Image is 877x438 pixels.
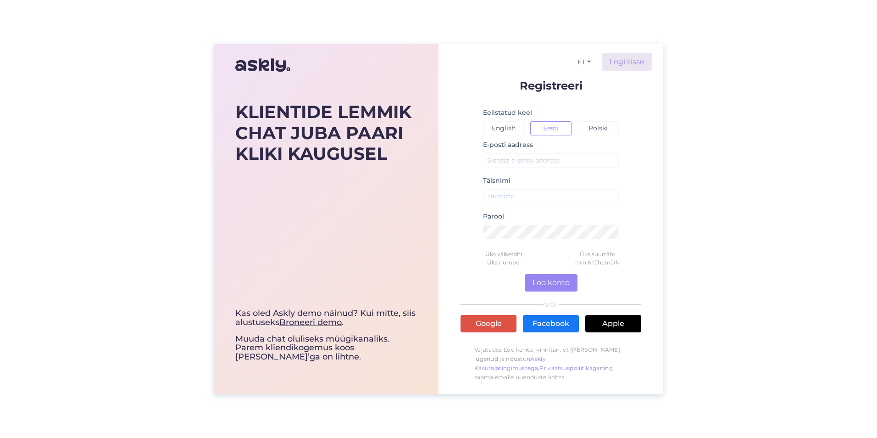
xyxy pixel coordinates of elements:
div: min 6 tähemärki [551,258,644,267]
a: Facebook [523,315,579,332]
div: Üks väiketäht [457,250,551,258]
img: Askly [235,54,290,76]
a: Google [461,315,516,332]
a: Privaatsuspoliitikaga [539,365,599,371]
button: Polski [578,121,619,135]
button: ET [574,56,594,69]
div: KLIENTIDE LEMMIK CHAT JUBA PAARI KLIKI KAUGUSEL [235,101,417,164]
div: Üks suurtäht [551,250,644,258]
button: English [483,121,524,135]
span: VÕI [544,302,559,308]
p: Vajutades Loo konto, kinnitan, et [PERSON_NAME] lugenud ja nõustun , ning saama emaile uuenduste ... [461,341,641,387]
div: Kas oled Askly demo näinud? Kui mitte, siis alustuseks . [235,309,417,327]
label: E-posti aadress [483,140,533,150]
p: Registreeri [461,80,641,91]
button: Eesti [530,121,571,135]
label: Eelistatud keel [483,108,532,118]
input: Täisnimi [483,189,619,203]
label: Täisnimi [483,176,511,185]
button: Loo konto [525,274,577,292]
input: Sisesta e-posti aadress [483,153,619,168]
a: Logi sisse [602,53,652,71]
div: Muuda chat oluliseks müügikanaliks. Parem kliendikogemus koos [PERSON_NAME]’ga on lihtne. [235,309,417,362]
div: Üks number [457,258,551,267]
a: Broneeri demo [279,317,342,327]
label: Parool [483,212,504,221]
a: Apple [585,315,641,332]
